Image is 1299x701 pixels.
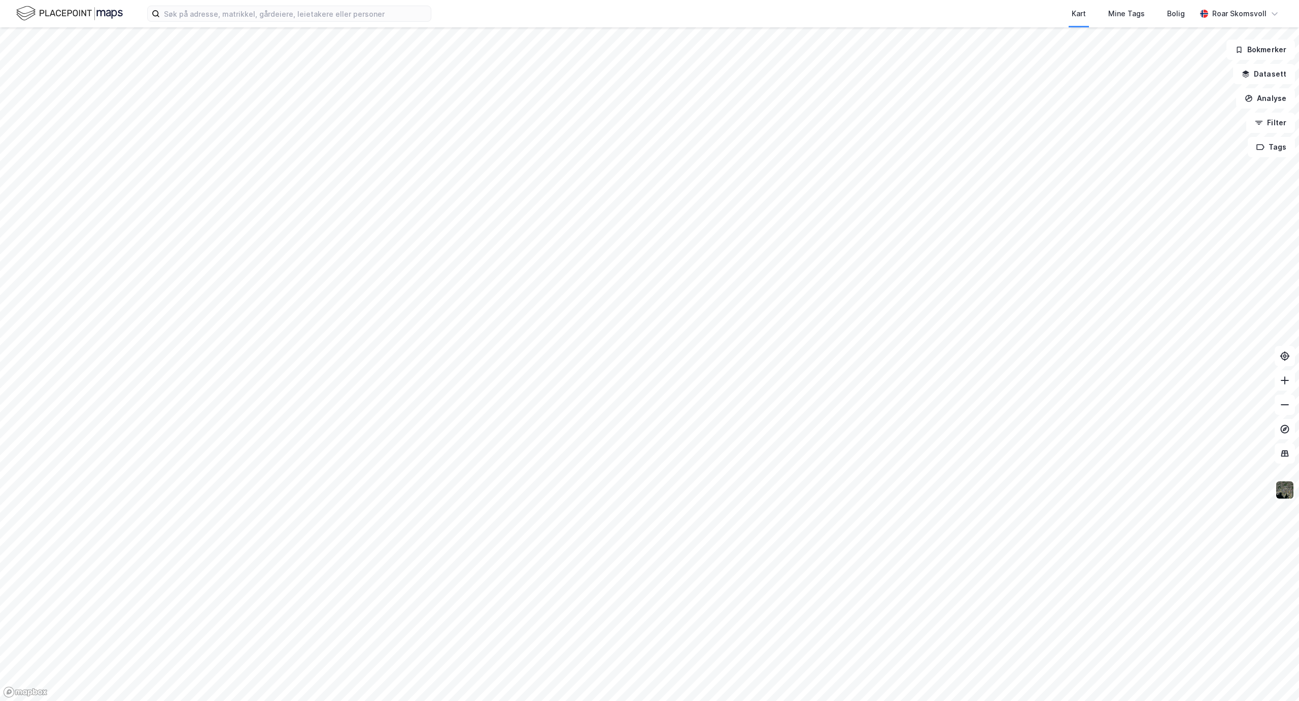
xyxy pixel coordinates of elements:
div: Bolig [1167,8,1185,20]
input: Søk på adresse, matrikkel, gårdeiere, leietakere eller personer [160,6,431,21]
div: Kart [1072,8,1086,20]
div: Mine Tags [1108,8,1145,20]
img: logo.f888ab2527a4732fd821a326f86c7f29.svg [16,5,123,22]
div: Roar Skomsvoll [1212,8,1267,20]
iframe: Chat Widget [1248,652,1299,701]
